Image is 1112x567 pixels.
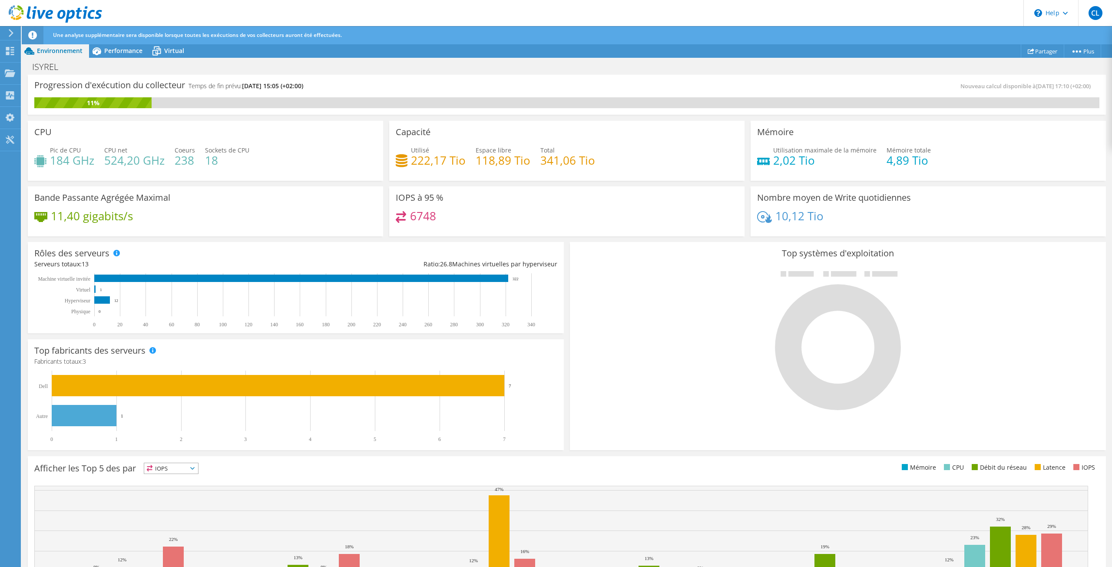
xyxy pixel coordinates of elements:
text: 22% [169,537,178,542]
text: 13% [294,555,302,560]
h4: 4,89 Tio [887,156,931,165]
span: IOPS [144,463,198,474]
span: Utilisation maximale de la mémoire [773,146,877,154]
h4: 184 GHz [50,156,94,165]
text: 13% [645,556,653,561]
h4: 524,20 GHz [104,156,165,165]
text: 7 [503,436,506,442]
text: 40 [143,322,148,328]
span: 13 [82,260,89,268]
text: 12 [114,298,118,303]
text: 20 [117,322,122,328]
span: CL [1089,6,1102,20]
text: 16% [520,549,529,554]
text: 6 [438,436,441,442]
text: 0 [93,322,96,328]
text: 5 [374,436,376,442]
tspan: Machine virtuelle invitée [38,276,90,282]
text: 0 [50,436,53,442]
text: 322 [513,277,519,281]
text: 7 [509,383,511,388]
h3: IOPS à 95 % [396,193,443,202]
h3: CPU [34,127,52,137]
h4: 6748 [410,211,436,221]
span: Nouveau calcul disponible à [960,82,1095,90]
li: Mémoire [900,463,936,472]
text: 100 [219,322,227,328]
text: 18% [345,544,354,549]
span: Mémoire totale [887,146,931,154]
text: 28% [1022,525,1030,530]
text: Hyperviseur [65,298,90,304]
text: 260 [424,322,432,328]
text: 280 [450,322,458,328]
h3: Rôles des serveurs [34,249,109,258]
span: Virtual [164,46,184,55]
text: 1 [121,413,123,418]
span: 26.8 [440,260,452,268]
text: 12% [118,557,126,562]
text: 4 [309,436,311,442]
text: 120 [245,322,252,328]
h4: 118,89 Tio [476,156,530,165]
span: Une analyse supplémentaire sera disponible lorsque toutes les exécutions de vos collecteurs auron... [53,31,342,39]
span: 3 [83,357,86,365]
text: 300 [476,322,484,328]
li: Latence [1033,463,1066,472]
text: Autre [36,413,48,419]
text: 29% [1047,524,1056,529]
h3: Nombre moyen de Write quotidiennes [757,193,911,202]
text: 160 [296,322,304,328]
li: IOPS [1071,463,1095,472]
text: 0 [99,309,101,314]
h4: 222,17 Tio [411,156,466,165]
span: Utilisé [411,146,429,154]
span: Total [540,146,555,154]
h3: Top systèmes d'exploitation [576,249,1099,258]
div: Serveurs totaux: [34,259,296,269]
text: 240 [399,322,407,328]
text: Dell [39,383,48,389]
text: 180 [322,322,330,328]
span: [DATE] 17:10 (+02:00) [1036,82,1091,90]
li: Débit du réseau [970,463,1027,472]
text: 200 [347,322,355,328]
text: 19% [821,544,829,549]
a: Plus [1064,44,1101,58]
h4: 238 [175,156,195,165]
li: CPU [942,463,964,472]
text: 80 [195,322,200,328]
h3: Bande Passante Agrégée Maximal [34,193,170,202]
h4: 2,02 Tio [773,156,877,165]
h4: Temps de fin prévu: [189,81,303,91]
text: 32% [996,517,1005,522]
span: [DATE] 15:05 (+02:00) [242,82,303,90]
span: Sockets de CPU [205,146,249,154]
text: 23% [970,535,979,540]
h4: 11,40 gigabits/s [51,211,133,221]
text: 140 [270,322,278,328]
h4: Fabricants totaux: [34,357,557,366]
text: 12% [469,558,478,563]
h3: Mémoire [757,127,794,137]
text: 340 [527,322,535,328]
text: 220 [373,322,381,328]
h1: ISYREL [28,62,72,72]
text: 1 [115,436,118,442]
h4: 18 [205,156,249,165]
text: Virtuel [76,287,91,293]
h4: 10,12 Tio [775,211,824,221]
span: Performance [104,46,142,55]
text: 1 [100,288,102,292]
text: 12% [945,557,953,562]
text: 2 [180,436,182,442]
span: Environnement [37,46,83,55]
span: Pic de CPU [50,146,81,154]
h4: 341,06 Tio [540,156,595,165]
h3: Top fabricants des serveurs [34,346,146,355]
div: 11% [34,98,152,108]
div: Ratio: Machines virtuelles par hyperviseur [296,259,557,269]
h3: Capacité [396,127,430,137]
span: CPU net [104,146,127,154]
text: 320 [502,322,510,328]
